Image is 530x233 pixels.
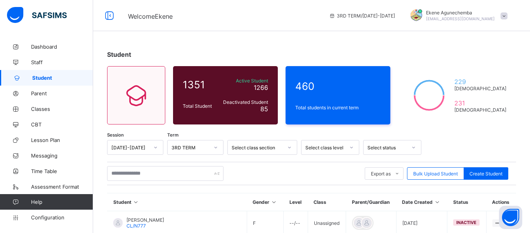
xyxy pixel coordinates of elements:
[171,145,209,151] div: 3RD TERM
[32,75,93,81] span: Student
[413,171,458,177] span: Bulk Upload Student
[456,220,476,225] span: inactive
[232,145,283,151] div: Select class section
[454,86,506,91] span: [DEMOGRAPHIC_DATA]
[221,99,268,105] span: Deactivated Student
[295,80,381,92] span: 460
[31,44,93,50] span: Dashboard
[107,193,247,211] th: Student
[31,214,93,221] span: Configuration
[221,78,268,84] span: Active Student
[447,193,487,211] th: Status
[454,78,506,86] span: 229
[31,184,93,190] span: Assessment Format
[181,101,219,111] div: Total Student
[107,51,131,58] span: Student
[31,106,93,112] span: Classes
[499,206,522,229] button: Open asap
[426,16,495,21] span: [EMAIL_ADDRESS][DOMAIN_NAME]
[346,193,396,211] th: Parent/Guardian
[31,121,93,128] span: CBT
[167,132,178,138] span: Term
[247,193,284,211] th: Gender
[107,132,124,138] span: Session
[396,193,447,211] th: Date Created
[31,152,93,159] span: Messaging
[126,217,164,223] span: [PERSON_NAME]
[454,99,506,107] span: 231
[133,199,139,205] i: Sort in Ascending Order
[308,193,346,211] th: Class
[111,145,149,151] div: [DATE]-[DATE]
[284,193,308,211] th: Level
[31,137,93,143] span: Lesson Plan
[31,90,93,96] span: Parent
[469,171,502,177] span: Create Student
[128,12,173,20] span: Welcome Ekene
[7,7,67,23] img: safsims
[371,171,391,177] span: Export as
[434,199,440,205] i: Sort in Ascending Order
[260,105,268,113] span: 85
[126,223,146,229] span: CL/N777
[486,193,516,211] th: Actions
[31,168,93,174] span: Time Table
[426,10,495,16] span: Ekene Agunechemba
[295,105,381,110] span: Total students in current term
[254,84,268,91] span: 1266
[31,199,93,205] span: Help
[329,13,395,19] span: session/term information
[454,107,506,113] span: [DEMOGRAPHIC_DATA]
[367,145,407,151] div: Select status
[31,59,93,65] span: Staff
[305,145,345,151] div: Select class level
[183,79,217,91] span: 1351
[403,9,511,22] div: EkeneAgunechemba
[270,199,277,205] i: Sort in Ascending Order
